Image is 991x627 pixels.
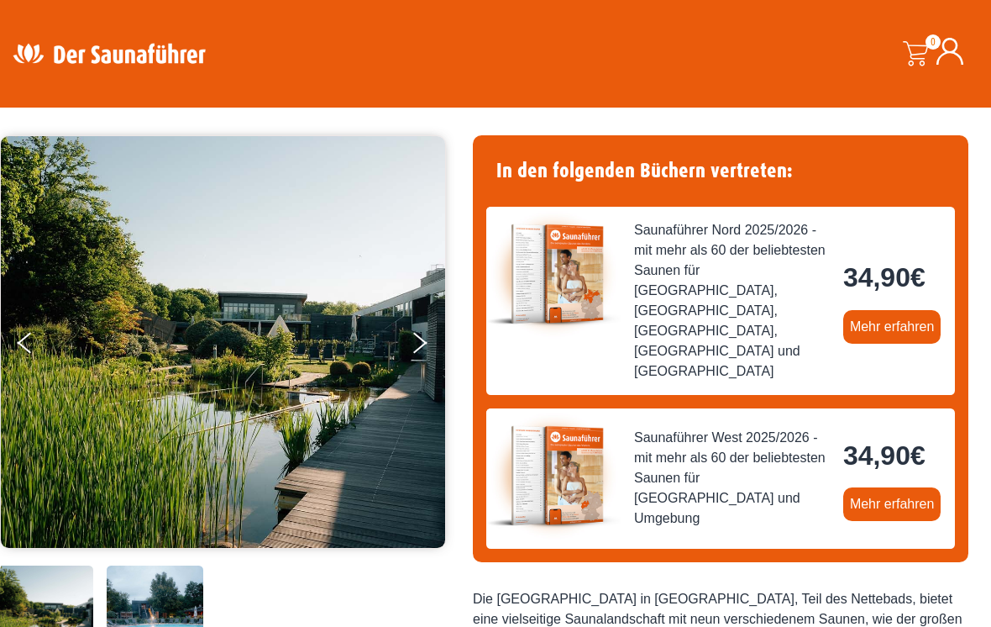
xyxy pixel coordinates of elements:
[925,34,941,50] span: 0
[486,149,955,193] h4: In den folgenden Büchern vertreten:
[843,262,925,292] bdi: 34,90
[843,440,925,471] bdi: 34,90
[634,220,830,382] span: Saunaführer Nord 2025/2026 - mit mehr als 60 der beliebtesten Saunen für [GEOGRAPHIC_DATA], [GEOG...
[843,487,941,521] a: Mehr erfahren
[910,262,925,292] span: €
[410,325,452,367] button: Next
[486,207,621,341] img: der-saunafuehrer-2025-nord.jpg
[634,428,830,529] span: Saunaführer West 2025/2026 - mit mehr als 60 der beliebtesten Saunen für [GEOGRAPHIC_DATA] und Um...
[843,310,941,344] a: Mehr erfahren
[486,408,621,543] img: der-saunafuehrer-2025-west.jpg
[18,325,60,367] button: Previous
[910,440,925,471] span: €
